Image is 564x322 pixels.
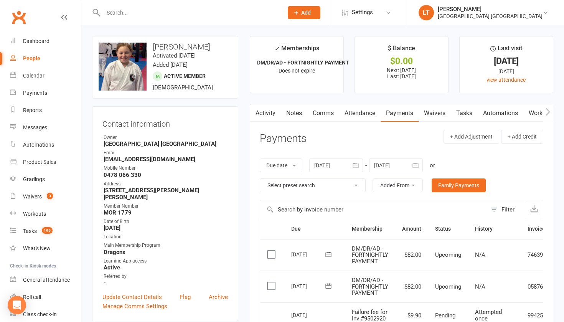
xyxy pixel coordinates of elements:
[104,273,228,280] div: Referred by
[395,219,428,239] th: Amount
[10,33,81,50] a: Dashboard
[260,133,307,145] h3: Payments
[10,223,81,240] a: Tasks 195
[301,10,311,16] span: Add
[468,219,521,239] th: History
[23,90,47,96] div: Payments
[10,240,81,257] a: What's New
[490,43,522,57] div: Last visit
[444,130,499,144] button: + Add Adjustment
[523,104,560,122] a: Workouts
[10,205,81,223] a: Workouts
[102,292,162,302] a: Update Contact Details
[104,279,228,286] strong: -
[339,104,381,122] a: Attendance
[10,171,81,188] a: Gradings
[486,77,526,83] a: view attendance
[291,309,327,321] div: [DATE]
[475,283,485,290] span: N/A
[104,225,228,231] strong: [DATE]
[104,140,228,147] strong: [GEOGRAPHIC_DATA] [GEOGRAPHIC_DATA]
[430,161,435,170] div: or
[352,245,388,265] span: DM/DR/AD - FORTNIGHTLY PAYMENT
[475,251,485,258] span: N/A
[260,159,302,172] button: Due date
[250,104,281,122] a: Activity
[435,283,461,290] span: Upcoming
[104,156,228,163] strong: [EMAIL_ADDRESS][DOMAIN_NAME]
[8,296,26,314] div: Open Intercom Messenger
[23,277,70,283] div: General attendance
[104,149,228,157] div: Email
[432,178,486,192] a: Family Payments
[438,13,543,20] div: [GEOGRAPHIC_DATA] [GEOGRAPHIC_DATA]
[104,264,228,271] strong: Active
[467,67,546,76] div: [DATE]
[501,205,515,214] div: Filter
[23,38,49,44] div: Dashboard
[467,57,546,65] div: [DATE]
[23,176,45,182] div: Gradings
[395,271,428,302] td: $82.00
[274,43,319,58] div: Memberships
[428,219,468,239] th: Status
[102,302,167,311] a: Manage Comms Settings
[395,239,428,271] td: $82.00
[9,8,28,27] a: Clubworx
[362,57,441,65] div: $0.00
[104,242,228,249] div: Main Membership Program
[521,239,556,271] td: 7463953
[153,61,188,68] time: Added [DATE]
[291,248,327,260] div: [DATE]
[209,292,228,302] a: Archive
[388,43,415,57] div: $ Balance
[521,271,556,302] td: 0587630
[164,73,206,79] span: Active member
[153,52,196,59] time: Activated [DATE]
[101,7,278,18] input: Search...
[104,249,228,256] strong: Dragons
[10,67,81,84] a: Calendar
[257,59,349,66] strong: DM/DR/AD - FORTNIGHTLY PAYMENT
[23,294,41,300] div: Roll call
[23,73,45,79] div: Calendar
[23,193,42,200] div: Waivers
[435,251,461,258] span: Upcoming
[281,104,307,122] a: Notes
[102,117,228,128] h3: Contact information
[362,67,441,79] p: Next: [DATE] Last: [DATE]
[23,124,47,130] div: Messages
[274,45,279,52] i: ✓
[104,134,228,141] div: Owner
[104,218,228,225] div: Date of Birth
[352,4,373,21] span: Settings
[104,187,228,201] strong: [STREET_ADDRESS][PERSON_NAME][PERSON_NAME]
[475,309,502,322] span: Attempted once
[284,219,345,239] th: Due
[419,104,451,122] a: Waivers
[10,119,81,136] a: Messages
[260,200,487,219] input: Search by invoice number
[373,178,423,192] button: Added From
[478,104,523,122] a: Automations
[10,136,81,154] a: Automations
[352,277,388,296] span: DM/DR/AD - FORTNIGHTLY PAYMENT
[99,43,147,91] img: image1752887896.png
[104,180,228,188] div: Address
[104,165,228,172] div: Mobile Number
[104,258,228,265] div: Learning App access
[23,107,42,113] div: Reports
[10,50,81,67] a: People
[435,312,455,319] span: Pending
[10,102,81,119] a: Reports
[23,55,40,61] div: People
[99,43,232,51] h3: [PERSON_NAME]
[521,219,556,239] th: Invoice #
[10,84,81,102] a: Payments
[10,188,81,205] a: Waivers 3
[42,227,53,234] span: 195
[23,142,54,148] div: Automations
[23,311,57,317] div: Class check-in
[381,104,419,122] a: Payments
[23,211,46,217] div: Workouts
